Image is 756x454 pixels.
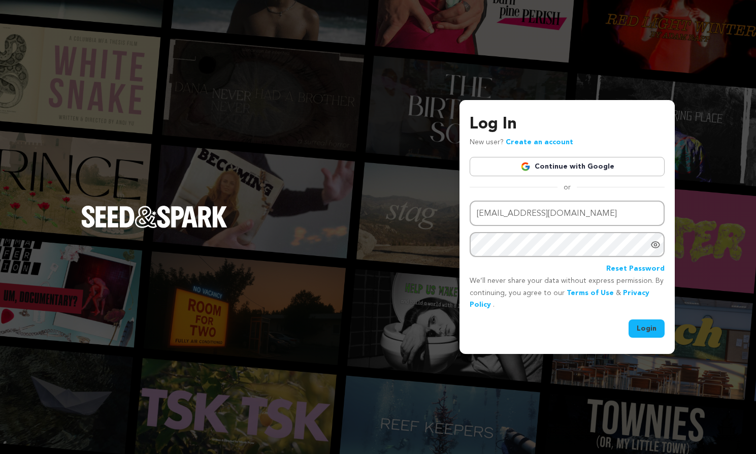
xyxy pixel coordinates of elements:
[470,157,665,176] a: Continue with Google
[629,319,665,338] button: Login
[520,161,531,172] img: Google logo
[557,182,577,192] span: or
[606,263,665,275] a: Reset Password
[81,206,227,228] img: Seed&Spark Logo
[650,240,661,250] a: Show password as plain text. Warning: this will display your password on the screen.
[470,137,573,149] p: New user?
[81,206,227,248] a: Seed&Spark Homepage
[567,289,614,297] a: Terms of Use
[470,112,665,137] h3: Log In
[506,139,573,146] a: Create an account
[470,275,665,311] p: We’ll never share your data without express permission. By continuing, you agree to our & .
[470,201,665,226] input: Email address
